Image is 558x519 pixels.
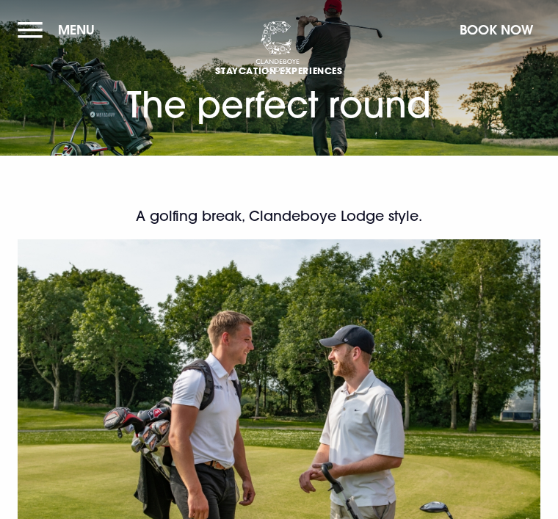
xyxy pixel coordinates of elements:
[18,207,540,225] h2: A golfing break, Clandeboye Lodge style.
[127,65,431,76] span: Staycation Experiences
[18,14,102,46] button: Menu
[58,21,95,38] span: Menu
[256,21,300,73] img: Clandeboye Lodge
[452,14,540,46] button: Book Now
